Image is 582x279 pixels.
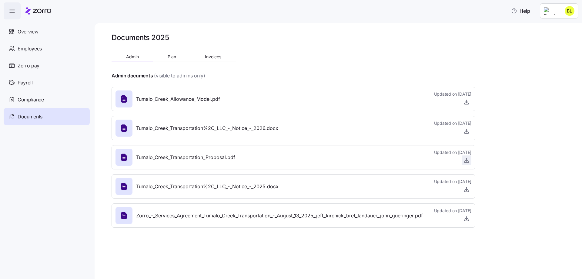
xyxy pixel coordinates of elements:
span: Tumalo_Creek_Transportation_Proposal.pdf [136,154,235,161]
span: Updated on [DATE] [434,179,471,185]
span: Documents [18,113,42,121]
span: Invoices [205,55,221,59]
a: Overview [4,23,90,40]
img: Employer logo [544,7,556,15]
span: Updated on [DATE] [434,120,471,126]
span: Overview [18,28,38,36]
span: (visible to admins only) [154,72,205,80]
h1: Documents 2025 [112,33,169,42]
button: Help [506,5,535,17]
a: Payroll [4,74,90,91]
a: Zorro pay [4,57,90,74]
span: Tumalo_Creek_Transportation%2C_LLC_-_Notice_-_2025.docx [136,183,279,190]
span: Payroll [18,79,33,87]
img: 301f6adaca03784000fa73adabf33a6b [565,6,574,16]
span: Tumalo_Creek_Allowance_Model.pdf [136,95,220,103]
span: Admin [126,55,139,59]
span: Employees [18,45,42,53]
span: Updated on [DATE] [434,149,471,155]
span: Zorro_-_Services_Agreement_Tumalo_Creek_Transportation_-_August_13_2025_jeff_kirchick_bret_landau... [136,212,423,219]
a: Employees [4,40,90,57]
span: Updated on [DATE] [434,91,471,97]
a: Compliance [4,91,90,108]
span: Help [511,7,530,15]
span: Zorro pay [18,62,39,70]
span: Tumalo_Creek_Transportation%2C_LLC_-_Notice_-_2026.docx [136,124,278,132]
span: Plan [168,55,176,59]
span: Updated on [DATE] [434,208,471,214]
span: Compliance [18,96,44,104]
a: Documents [4,108,90,125]
h4: Admin documents [112,72,153,79]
